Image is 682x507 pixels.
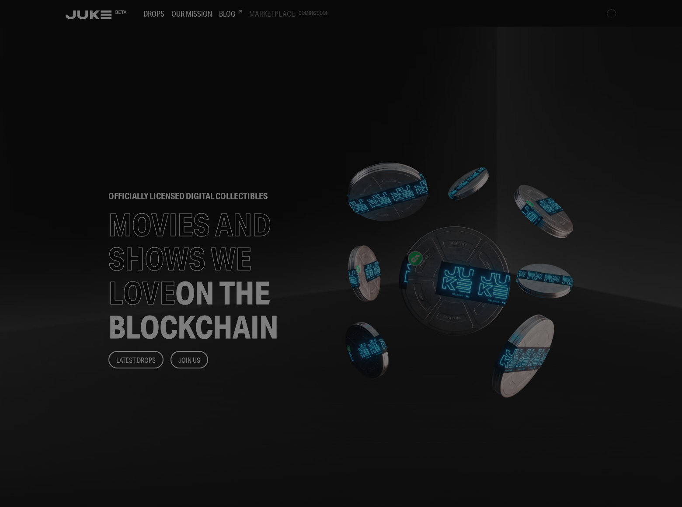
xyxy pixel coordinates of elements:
img: home-banner [345,129,574,431]
h1: MOVIES AND SHOWS WE LOVE [108,208,328,344]
h3: Blog [219,9,242,18]
button: Latest Drops [108,351,164,368]
h2: officially licensed digital collectibles [108,192,328,201]
button: Join Us [170,351,208,368]
span: ON THE BLOCKCHAIN [108,274,278,346]
h3: Drops [143,9,164,18]
h3: Our Mission [171,9,212,18]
